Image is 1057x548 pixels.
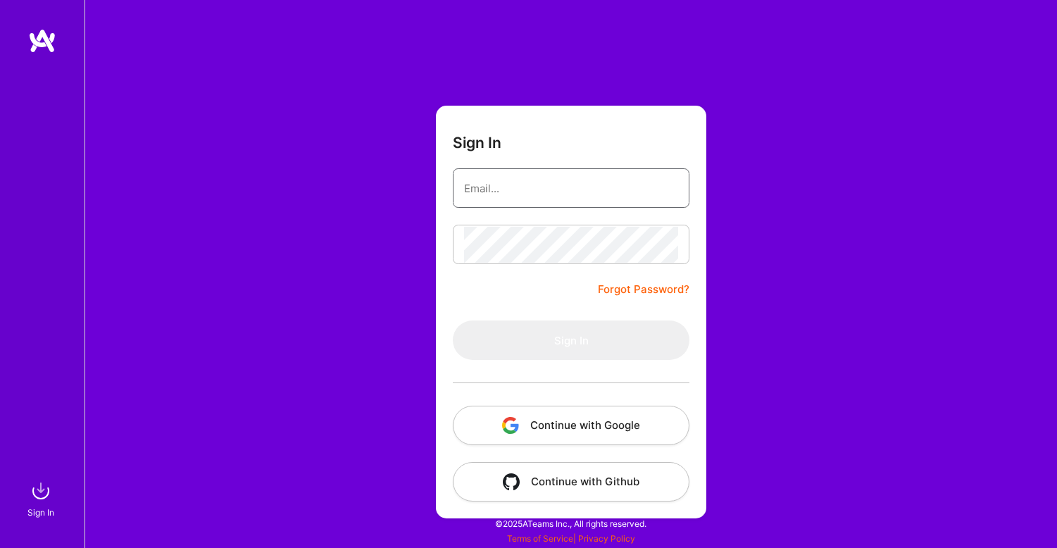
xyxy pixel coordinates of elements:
[453,320,689,360] button: Sign In
[85,506,1057,541] div: © 2025 ATeams Inc., All rights reserved.
[507,533,573,544] a: Terms of Service
[30,477,55,520] a: sign inSign In
[27,505,54,520] div: Sign In
[578,533,635,544] a: Privacy Policy
[453,134,501,151] h3: Sign In
[598,281,689,298] a: Forgot Password?
[464,170,678,206] input: Email...
[453,462,689,502] button: Continue with Github
[503,473,520,490] img: icon
[453,406,689,445] button: Continue with Google
[502,417,519,434] img: icon
[27,477,55,505] img: sign in
[507,533,635,544] span: |
[28,28,56,54] img: logo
